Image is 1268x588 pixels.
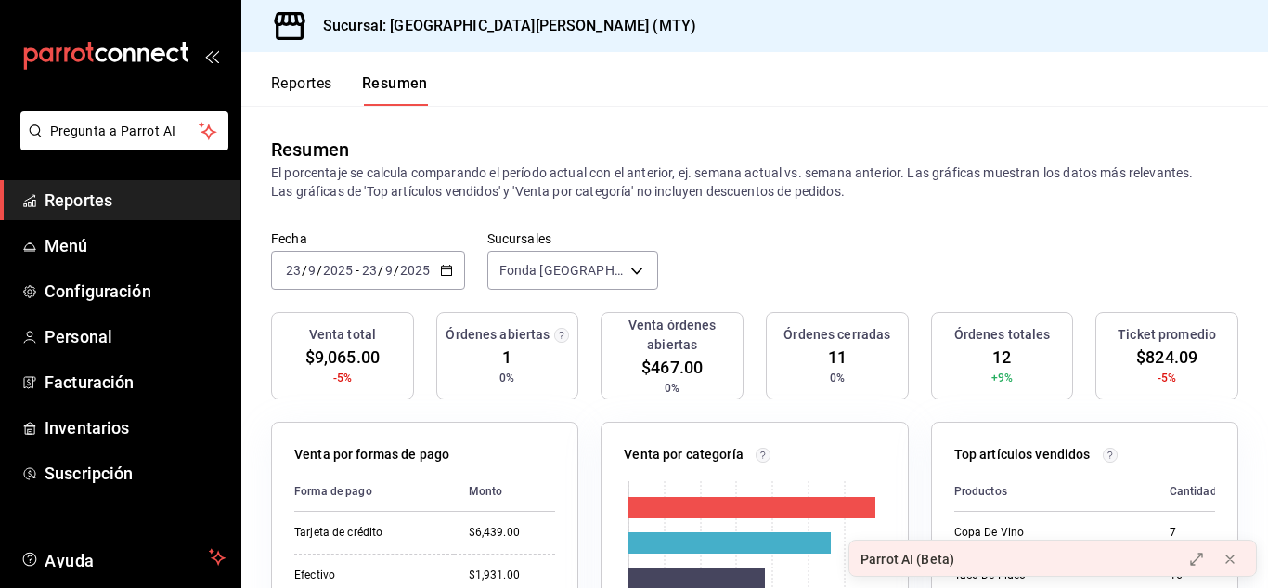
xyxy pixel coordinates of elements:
[502,345,511,370] span: 1
[624,445,744,464] p: Venta por categoría
[45,188,226,213] span: Reportes
[45,415,226,440] span: Inventarios
[307,263,317,278] input: --
[499,370,514,386] span: 0%
[830,370,845,386] span: 0%
[783,325,890,345] h3: Órdenes cerradas
[45,546,201,568] span: Ayuda
[954,445,1091,464] p: Top artículos vendidos
[454,472,556,512] th: Monto
[828,345,847,370] span: 11
[204,48,219,63] button: open_drawer_menu
[322,263,354,278] input: ----
[356,263,359,278] span: -
[302,263,307,278] span: /
[1136,345,1197,370] span: $824.09
[294,472,454,512] th: Forma de pago
[1170,525,1217,541] div: 7
[45,370,226,395] span: Facturación
[954,325,1051,345] h3: Órdenes totales
[13,135,228,154] a: Pregunta a Parrot AI
[384,263,394,278] input: --
[45,279,226,304] span: Configuración
[294,445,449,464] p: Venta por formas de pago
[378,263,383,278] span: /
[469,525,556,541] div: $6,439.00
[317,263,322,278] span: /
[641,355,703,380] span: $467.00
[399,263,431,278] input: ----
[285,263,302,278] input: --
[50,122,200,141] span: Pregunta a Parrot AI
[45,324,226,349] span: Personal
[446,325,550,345] h3: Órdenes abiertas
[361,263,378,278] input: --
[487,232,658,245] label: Sucursales
[45,233,226,258] span: Menú
[499,261,624,280] span: Fonda [GEOGRAPHIC_DATA][PERSON_NAME] (MTY)
[271,74,428,106] div: navigation tabs
[469,568,556,583] div: $1,931.00
[309,325,376,345] h3: Venta total
[394,263,399,278] span: /
[991,370,1013,386] span: +9%
[362,74,428,106] button: Resumen
[665,380,679,397] span: 0%
[954,472,1155,512] th: Productos
[1158,370,1176,386] span: -5%
[1118,325,1216,345] h3: Ticket promedio
[305,345,380,370] span: $9,065.00
[20,111,228,150] button: Pregunta a Parrot AI
[271,74,332,106] button: Reportes
[992,345,1011,370] span: 12
[294,525,439,541] div: Tarjeta de crédito
[609,316,735,355] h3: Venta órdenes abiertas
[271,163,1238,201] p: El porcentaje se calcula comparando el período actual con el anterior, ej. semana actual vs. sema...
[1155,472,1232,512] th: Cantidad
[45,461,226,486] span: Suscripción
[271,232,465,245] label: Fecha
[333,370,352,386] span: -5%
[308,15,696,37] h3: Sucursal: [GEOGRAPHIC_DATA][PERSON_NAME] (MTY)
[860,550,954,569] div: Parrot AI (Beta)
[954,525,1140,541] div: Copa De Vino
[294,568,439,583] div: Efectivo
[271,136,349,163] div: Resumen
